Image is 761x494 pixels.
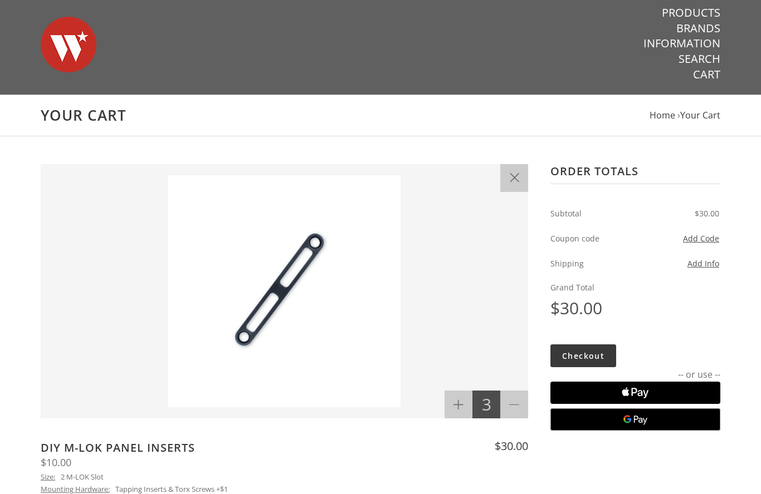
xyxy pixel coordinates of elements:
button: 3 [472,391,500,419]
img: DIY M-LOK Panel Inserts [52,176,517,408]
a: DIY M-LOK Panel Inserts [41,441,195,456]
a: Checkout [550,345,616,368]
span: $30.00 [495,439,528,454]
span: $10.00 [41,456,71,470]
li: › [677,108,720,123]
span: Subtotal [550,208,633,220]
span: $30.00 [550,295,720,323]
a: Information [643,37,720,51]
p: -- or use -- [550,368,720,383]
h3: Order Totals [550,165,720,185]
span: Shipping [550,258,633,270]
a: Cart [693,68,720,82]
a: Your Cart [680,110,720,122]
button: Add Info [687,258,719,270]
a: Search [679,52,720,67]
a: Products [662,6,720,21]
h1: Your Cart [41,107,720,125]
a: Home [650,110,675,122]
span: Grand Total [550,281,720,294]
span: Coupon code [550,233,633,245]
button: Add Code [636,233,719,245]
span: $30.00 [636,208,719,220]
dt: Size: [41,472,55,484]
dd: 2 M-LOK Slot [61,472,104,484]
button: Google Pay [550,409,720,431]
a: Brands [676,22,720,36]
img: Warsaw Wood Co. [41,6,96,84]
